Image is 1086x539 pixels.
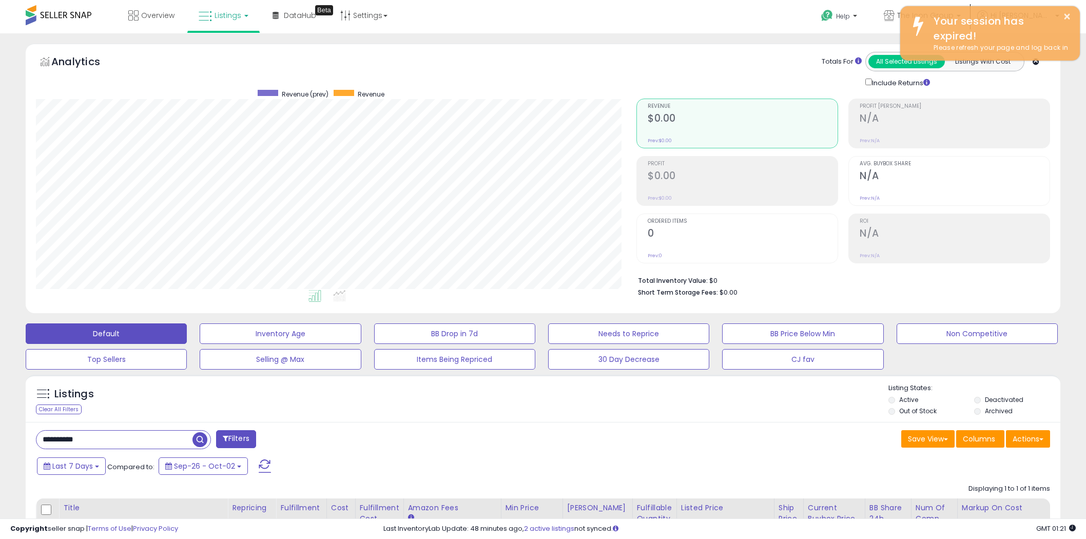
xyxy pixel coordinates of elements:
small: Prev: N/A [860,253,880,259]
label: Archived [985,407,1013,415]
button: Needs to Reprice [548,323,709,344]
span: Avg. Buybox Share [860,161,1050,167]
div: Clear All Filters [36,405,82,414]
div: seller snap | | [10,524,178,534]
h5: Analytics [51,54,120,71]
span: The Icon Group [897,10,954,21]
div: Your session has expired! [926,14,1072,43]
a: Help [813,2,867,33]
b: Total Inventory Value: [638,276,708,285]
span: Sep-26 - Oct-02 [174,461,235,471]
button: Default [26,323,187,344]
button: Inventory Age [200,323,361,344]
span: Columns [963,434,995,444]
strong: Copyright [10,524,48,533]
span: Profit [PERSON_NAME] [860,104,1050,109]
span: Ordered Items [648,219,838,224]
button: Save View [901,430,955,448]
div: Markup on Cost [962,503,1051,513]
h2: N/A [860,170,1050,184]
button: All Selected Listings [868,55,945,68]
small: Prev: N/A [860,138,880,144]
span: 2025-10-12 01:21 GMT [1036,524,1076,533]
button: BB Price Below Min [722,323,883,344]
h2: 0 [648,227,838,241]
button: Last 7 Days [37,457,106,475]
span: Listings [215,10,241,21]
div: Title [63,503,223,513]
div: Min Price [506,503,558,513]
button: CJ fav [722,349,883,370]
i: Get Help [821,9,833,22]
h2: $0.00 [648,112,838,126]
span: Overview [141,10,174,21]
div: Please refresh your page and log back in [926,43,1072,53]
button: Selling @ Max [200,349,361,370]
button: Columns [956,430,1004,448]
span: Compared to: [107,462,154,472]
button: 30 Day Decrease [548,349,709,370]
button: Sep-26 - Oct-02 [159,457,248,475]
li: $0 [638,274,1042,286]
span: Revenue [648,104,838,109]
div: Include Returns [858,76,942,88]
div: Fulfillment [280,503,322,513]
small: Prev: 0 [648,253,662,259]
button: Top Sellers [26,349,187,370]
div: Repricing [232,503,271,513]
small: Amazon Fees. [408,513,414,523]
h5: Listings [54,387,94,401]
div: Ship Price [779,503,799,524]
button: Listings With Cost [944,55,1021,68]
span: Revenue (prev) [282,90,328,99]
div: Listed Price [681,503,770,513]
div: Fulfillment Cost [360,503,399,524]
span: Revenue [358,90,384,99]
span: ROI [860,219,1050,224]
div: Totals For [822,57,862,67]
a: Terms of Use [88,524,131,533]
button: × [1063,10,1071,23]
span: $0.00 [720,287,738,297]
div: [PERSON_NAME] [567,503,628,513]
span: DataHub [284,10,316,21]
label: Active [899,395,918,404]
p: Listing States: [888,383,1060,393]
a: 2 active listings [524,524,574,533]
small: Prev: $0.00 [648,195,672,201]
div: Last InventoryLab Update: 48 minutes ago, not synced. [383,524,1076,534]
span: Profit [648,161,838,167]
small: Prev: N/A [860,195,880,201]
small: Prev: $0.00 [648,138,672,144]
h2: N/A [860,227,1050,241]
a: Privacy Policy [133,524,178,533]
div: Tooltip anchor [315,5,333,15]
span: Help [836,12,850,21]
i: Click here to read more about un-synced listings. [613,525,618,532]
div: Fulfillable Quantity [637,503,672,524]
span: Last 7 Days [52,461,93,471]
button: Items Being Repriced [374,349,535,370]
label: Deactivated [985,395,1023,404]
h2: N/A [860,112,1050,126]
button: Actions [1006,430,1050,448]
label: Out of Stock [899,407,937,415]
div: Amazon Fees [408,503,497,513]
button: BB Drop in 7d [374,323,535,344]
div: Current Buybox Price [808,503,861,524]
button: Non Competitive [897,323,1058,344]
div: Cost [331,503,351,513]
th: The percentage added to the cost of goods (COGS) that forms the calculator for Min & Max prices. [957,498,1055,539]
b: Short Term Storage Fees: [638,288,718,297]
div: Num of Comp. [916,503,953,524]
h2: $0.00 [648,170,838,184]
div: Displaying 1 to 1 of 1 items [968,484,1050,494]
div: BB Share 24h. [869,503,907,524]
button: Filters [216,430,256,448]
